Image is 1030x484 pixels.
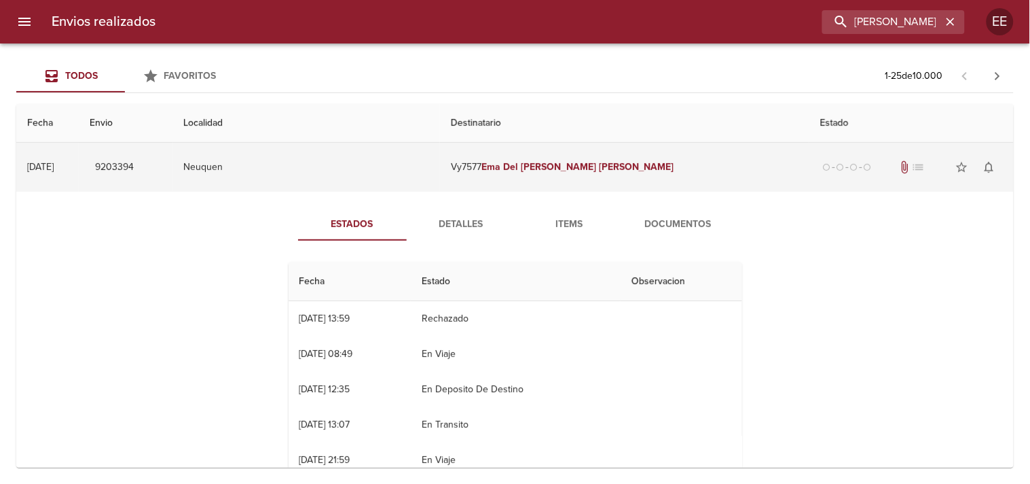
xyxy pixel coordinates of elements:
span: Items [523,216,616,233]
span: Pagina siguiente [981,60,1014,92]
p: 1 - 25 de 10.000 [885,69,943,83]
span: radio_button_unchecked [850,163,858,171]
div: Tabs detalle de guia [298,208,733,241]
div: [DATE] 13:59 [299,313,350,324]
span: Estados [306,216,399,233]
span: star_border [955,160,969,174]
th: Localidad [172,104,440,143]
div: Abrir información de usuario [987,8,1014,35]
button: 9203394 [90,155,139,180]
td: En Viaje [411,443,621,478]
th: Estado [809,104,1014,143]
span: Documentos [632,216,724,233]
span: radio_button_unchecked [823,163,831,171]
em: Ema [481,161,500,173]
th: Observacion [621,262,742,301]
td: En Transito [411,407,621,443]
em: Del [503,161,518,173]
td: En Deposito De Destino [411,372,621,407]
th: Envio [79,104,172,143]
span: Pagina anterior [949,69,981,82]
div: [DATE] [27,161,54,173]
div: Tabs Envios [16,60,234,92]
td: Vy7577 [440,143,809,192]
div: [DATE] 12:35 [299,383,350,395]
input: buscar [822,10,942,34]
th: Fecha [16,104,79,143]
td: Rechazado [411,301,621,336]
td: Neuquen [172,143,440,192]
th: Destinatario [440,104,809,143]
span: No tiene pedido asociado [911,160,925,174]
span: radio_button_unchecked [836,163,845,171]
th: Fecha [289,262,411,301]
span: notifications_none [982,160,996,174]
span: Todos [65,70,98,82]
span: Detalles [415,216,507,233]
em: [PERSON_NAME] [521,161,596,173]
th: Estado [411,262,621,301]
td: En Viaje [411,336,621,372]
button: menu [8,5,41,38]
em: [PERSON_NAME] [599,161,674,173]
div: [DATE] 21:59 [299,454,350,466]
button: Activar notificaciones [976,154,1003,181]
div: [DATE] 08:49 [299,348,353,360]
span: Favoritos [164,70,217,82]
span: 9203394 [95,159,134,176]
span: Tiene documentos adjuntos [898,160,911,174]
h6: Envios realizados [52,11,155,33]
button: Agregar a favoritos [949,154,976,181]
div: [DATE] 13:07 [299,419,350,430]
span: radio_button_unchecked [864,163,872,171]
div: EE [987,8,1014,35]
